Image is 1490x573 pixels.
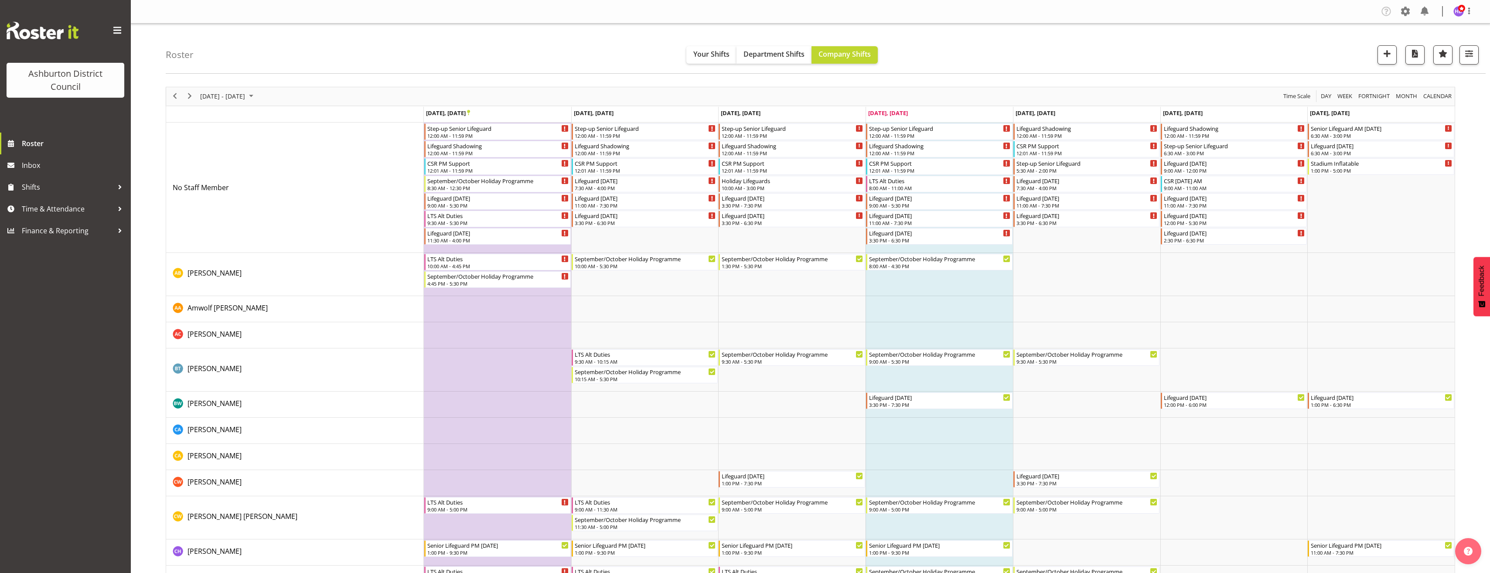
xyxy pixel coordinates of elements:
[1164,393,1305,402] div: Lifeguard [DATE]
[1311,549,1452,556] div: 11:00 AM - 7:30 PM
[575,176,716,185] div: Lifeguard [DATE]
[1282,91,1311,102] span: Time Scale
[427,202,569,209] div: 9:00 AM - 5:30 PM
[1405,45,1425,65] button: Download a PDF of the roster according to the set date range.
[722,150,863,157] div: 12:00 AM - 11:59 PM
[173,183,229,192] span: No Staff Member
[1016,167,1158,174] div: 5:30 AM - 2:00 PM
[427,194,569,202] div: Lifeguard [DATE]
[1016,358,1158,365] div: 9:30 AM - 5:30 PM
[869,498,1010,506] div: September/October Holiday Programme
[1311,124,1452,133] div: Senior Lifeguard AM [DATE]
[866,254,1013,270] div: Alex Bateman"s event - September/October Holiday Programme Begin From Thursday, September 25, 202...
[575,506,716,513] div: 9:00 AM - 11:30 AM
[722,167,863,174] div: 12:01 AM - 11:59 PM
[866,392,1013,409] div: Bella Wilson"s event - Lifeguard Thursday Begin From Thursday, September 25, 2025 at 3:30:00 PM G...
[722,141,863,150] div: Lifeguard Shadowing
[866,540,1013,557] div: Charlotte Hydes"s event - Senior Lifeguard PM Thursday Begin From Thursday, September 25, 2025 at...
[188,303,268,313] span: Amwolf [PERSON_NAME]
[743,49,805,59] span: Department Shifts
[1016,124,1158,133] div: Lifeguard Shadowing
[572,193,718,210] div: No Staff Member"s event - Lifeguard Tuesday Begin From Tuesday, September 23, 2025 at 11:00:00 AM...
[166,253,424,296] td: Alex Bateman resource
[1422,91,1452,102] span: calendar
[572,141,718,157] div: No Staff Member"s event - Lifeguard Shadowing Begin From Tuesday, September 23, 2025 at 12:00:00 ...
[1357,91,1391,102] button: Fortnight
[722,254,863,263] div: September/October Holiday Programme
[166,470,424,496] td: Charlie Wilson resource
[1016,176,1158,185] div: Lifeguard [DATE]
[1308,158,1454,175] div: No Staff Member"s event - Stadium Inflatable Begin From Sunday, September 28, 2025 at 1:00:00 PM ...
[722,498,863,506] div: September/October Holiday Programme
[166,50,194,60] h4: Roster
[1161,176,1307,192] div: No Staff Member"s event - CSR Saturday AM Begin From Saturday, September 27, 2025 at 9:00:00 AM G...
[719,176,865,192] div: No Staff Member"s event - Holiday Lifeguards Begin From Wednesday, September 24, 2025 at 10:00:00...
[427,549,569,556] div: 1:00 PM - 9:30 PM
[1016,219,1158,226] div: 3:30 PM - 6:30 PM
[166,444,424,470] td: Cathleen Anderson resource
[427,132,569,139] div: 12:00 AM - 11:59 PM
[572,349,718,366] div: Bailey Tait"s event - LTS Alt Duties Begin From Tuesday, September 23, 2025 at 9:30:00 AM GMT+12:...
[722,506,863,513] div: 9:00 AM - 5:00 PM
[866,158,1013,175] div: No Staff Member"s event - CSR PM Support Begin From Thursday, September 25, 2025 at 12:01:00 AM G...
[424,497,571,514] div: Charlotte Bota Wilson"s event - LTS Alt Duties Begin From Monday, September 22, 2025 at 9:00:00 A...
[722,124,863,133] div: Step-up Senior Lifeguard
[869,176,1010,185] div: LTS Alt Duties
[1311,150,1452,157] div: 6:30 AM - 3:00 PM
[1016,211,1158,220] div: Lifeguard [DATE]
[1164,184,1305,191] div: 9:00 AM - 11:00 AM
[575,254,716,263] div: September/October Holiday Programme
[424,176,571,192] div: No Staff Member"s event - September/October Holiday Programme Begin From Monday, September 22, 20...
[188,546,242,556] span: [PERSON_NAME]
[166,392,424,418] td: Bella Wilson resource
[427,498,569,506] div: LTS Alt Duties
[1164,202,1305,209] div: 11:00 AM - 7:30 PM
[427,229,569,237] div: Lifeguard [DATE]
[1016,159,1158,167] div: Step-up Senior Lifeguard
[869,350,1010,358] div: September/October Holiday Programme
[722,471,863,480] div: Lifeguard [DATE]
[736,46,811,64] button: Department Shifts
[188,512,297,521] span: [PERSON_NAME] [PERSON_NAME]
[1311,159,1452,167] div: Stadium Inflatable
[424,123,571,140] div: No Staff Member"s event - Step-up Senior Lifeguard Begin From Monday, September 22, 2025 at 12:00...
[575,263,716,269] div: 10:00 AM - 5:30 PM
[1016,202,1158,209] div: 11:00 AM - 7:30 PM
[188,477,242,487] a: [PERSON_NAME]
[1016,471,1158,480] div: Lifeguard [DATE]
[869,506,1010,513] div: 9:00 AM - 5:00 PM
[722,549,863,556] div: 1:00 PM - 9:30 PM
[1161,123,1307,140] div: No Staff Member"s event - Lifeguard Shadowing Begin From Saturday, September 27, 2025 at 12:00:00...
[818,49,871,59] span: Company Shifts
[1453,6,1464,17] img: hayley-dickson3805.jpg
[1310,109,1350,117] span: [DATE], [DATE]
[719,123,865,140] div: No Staff Member"s event - Step-up Senior Lifeguard Begin From Wednesday, September 24, 2025 at 12...
[1308,540,1454,557] div: Charlotte Hydes"s event - Senior Lifeguard PM Sunday Begin From Sunday, September 28, 2025 at 11:...
[866,123,1013,140] div: No Staff Member"s event - Step-up Senior Lifeguard Begin From Thursday, September 25, 2025 at 12:...
[722,159,863,167] div: CSR PM Support
[1311,401,1452,408] div: 1:00 PM - 6:30 PM
[1161,211,1307,227] div: No Staff Member"s event - Lifeguard Saturday Begin From Saturday, September 27, 2025 at 12:00:00 ...
[1016,141,1158,150] div: CSR PM Support
[572,158,718,175] div: No Staff Member"s event - CSR PM Support Begin From Tuesday, September 23, 2025 at 12:01:00 AM GM...
[722,211,863,220] div: Lifeguard [DATE]
[188,398,242,409] a: [PERSON_NAME]
[22,181,113,194] span: Shifts
[719,193,865,210] div: No Staff Member"s event - Lifeguard Wednesday Begin From Wednesday, September 24, 2025 at 3:30:00...
[1163,109,1203,117] span: [DATE], [DATE]
[424,193,571,210] div: No Staff Member"s event - Lifeguard Monday Begin From Monday, September 22, 2025 at 9:00:00 AM GM...
[1320,91,1333,102] button: Timeline Day
[426,109,470,117] span: [DATE], [DATE]
[1395,91,1419,102] button: Timeline Month
[427,506,569,513] div: 9:00 AM - 5:00 PM
[575,167,716,174] div: 12:01 AM - 11:59 PM
[15,67,116,93] div: Ashburton District Council
[199,91,246,102] span: [DATE] - [DATE]
[427,167,569,174] div: 12:01 AM - 11:59 PM
[866,193,1013,210] div: No Staff Member"s event - Lifeguard Thursday Begin From Thursday, September 25, 2025 at 9:00:00 A...
[188,329,242,339] span: [PERSON_NAME]
[1282,91,1312,102] button: Time Scale
[1016,480,1158,487] div: 3:30 PM - 7:30 PM
[722,263,863,269] div: 1:30 PM - 5:30 PM
[1161,228,1307,245] div: No Staff Member"s event - Lifeguard Saturday Begin From Saturday, September 27, 2025 at 2:30:00 P...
